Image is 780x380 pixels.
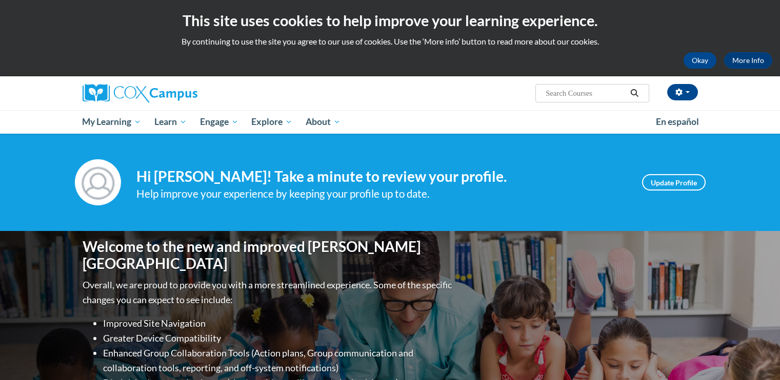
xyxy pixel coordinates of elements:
[103,316,454,331] li: Improved Site Navigation
[627,87,642,99] button: Search
[245,110,299,134] a: Explore
[8,36,772,47] p: By continuing to use the site you agree to our use of cookies. Use the ‘More info’ button to read...
[8,10,772,31] h2: This site uses cookies to help improve your learning experience.
[103,346,454,375] li: Enhanced Group Collaboration Tools (Action plans, Group communication and collaboration tools, re...
[306,116,341,128] span: About
[739,339,772,372] iframe: Button to launch messaging window
[83,278,454,307] p: Overall, we are proud to provide you with a more streamlined experience. Some of the specific cha...
[136,185,627,202] div: Help improve your experience by keeping your profile up to date.
[154,116,187,128] span: Learn
[136,168,627,185] h4: Hi [PERSON_NAME]! Take a minute to review your profile.
[75,159,121,205] img: Profile Image
[684,52,716,69] button: Okay
[642,174,706,191] a: Update Profile
[656,116,699,127] span: En español
[724,52,772,69] a: More Info
[200,116,238,128] span: Engage
[83,84,197,102] img: Cox Campus
[148,110,193,134] a: Learn
[251,116,292,128] span: Explore
[76,110,148,134] a: My Learning
[83,84,277,102] a: Cox Campus
[67,110,713,134] div: Main menu
[667,84,698,100] button: Account Settings
[83,238,454,272] h1: Welcome to the new and improved [PERSON_NAME][GEOGRAPHIC_DATA]
[82,116,141,128] span: My Learning
[193,110,245,134] a: Engage
[545,87,627,99] input: Search Courses
[299,110,347,134] a: About
[103,331,454,346] li: Greater Device Compatibility
[649,111,706,133] a: En español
